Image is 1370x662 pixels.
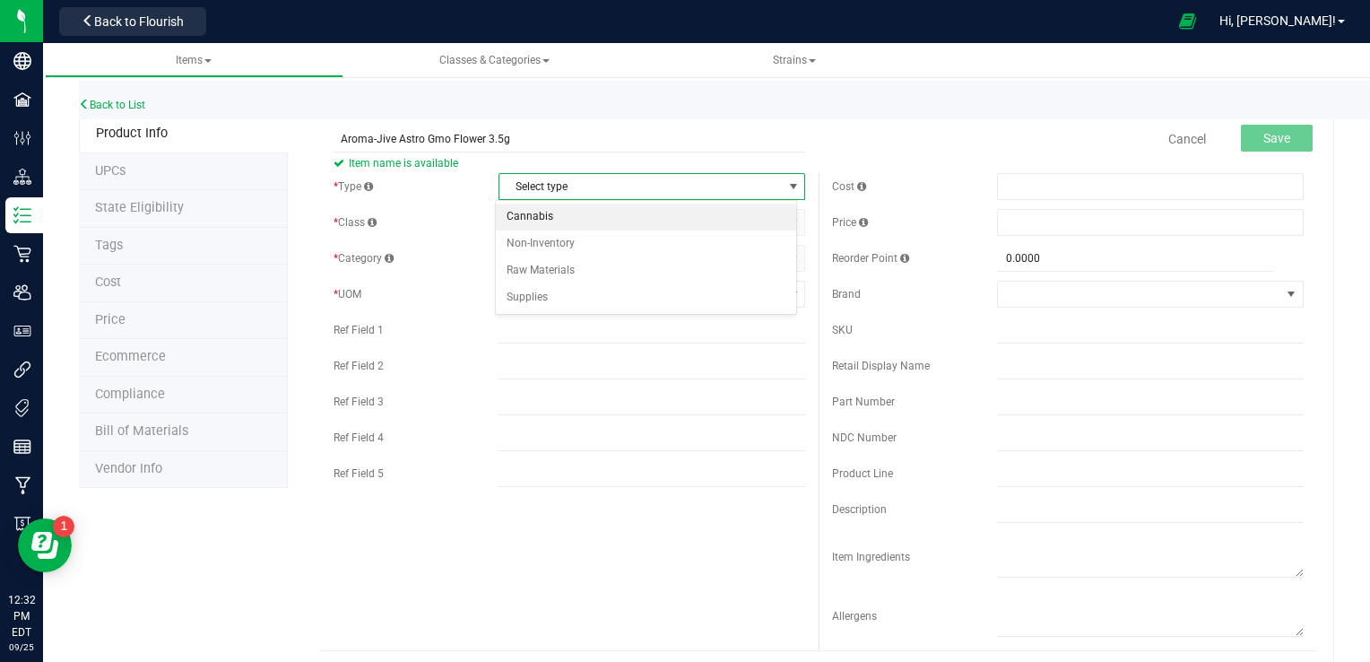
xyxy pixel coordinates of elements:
inline-svg: Integrations [13,361,31,379]
inline-svg: Manufacturing [13,476,31,494]
span: Classes & Categories [439,54,550,66]
span: Cost [95,274,121,290]
span: Item name is available [334,152,805,174]
span: Save [1263,131,1290,145]
inline-svg: Company [13,52,31,70]
span: Ecommerce [95,349,166,364]
iframe: Resource center unread badge [53,516,74,537]
inline-svg: Retail [13,245,31,263]
span: SKU [832,324,853,336]
span: Item Ingredients [832,551,910,563]
span: Tag [95,163,126,179]
span: Reorder Point [832,252,909,265]
inline-svg: Tags [13,399,31,417]
span: Items [176,54,212,66]
span: Category [334,252,394,265]
button: Back to Flourish [59,7,206,36]
span: Product Line [832,467,893,480]
span: Ref Field 1 [334,324,384,336]
span: Vendor Info [95,461,162,476]
span: Bill of Materials [95,423,188,439]
span: Type [334,180,373,193]
span: Select type [499,174,782,199]
span: UOM [334,288,361,301]
span: Compliance [95,387,165,402]
span: Part Number [832,396,895,408]
span: Open Ecommerce Menu [1167,4,1208,39]
p: 09/25 [8,640,35,654]
inline-svg: Distribution [13,168,31,186]
inline-svg: Billing [13,515,31,533]
span: Retail Display Name [832,360,930,372]
li: Cannabis [496,204,797,231]
span: Ref Field 2 [334,360,384,372]
li: Non-Inventory [496,231,797,257]
inline-svg: Inventory [13,206,31,224]
span: Ref Field 5 [334,467,384,480]
span: NDC Number [832,431,897,444]
li: Supplies [496,284,797,311]
span: Class [334,216,377,229]
input: Item name [334,126,805,152]
span: Allergens [832,610,877,623]
a: Back to List [79,99,145,111]
span: Product Info [96,126,168,141]
span: Hi, [PERSON_NAME]! [1219,13,1336,28]
input: 0.0000 [997,246,1273,271]
span: Ref Field 3 [334,396,384,408]
span: Price [832,216,868,229]
span: Description [832,503,887,516]
span: Cost [832,180,866,193]
span: Tag [95,238,123,253]
span: Brand [832,288,861,301]
li: Raw Materials [496,257,797,284]
span: Price [95,312,126,327]
span: Back to Flourish [94,14,184,29]
inline-svg: Facilities [13,91,31,109]
span: Strains [773,54,816,66]
span: select [782,174,804,199]
span: Tag [95,200,184,215]
inline-svg: Configuration [13,129,31,147]
inline-svg: Users [13,283,31,301]
button: Save [1241,125,1313,152]
iframe: Resource center [18,518,72,572]
inline-svg: Reports [13,438,31,456]
inline-svg: User Roles [13,322,31,340]
a: Cancel [1168,130,1206,148]
span: Ref Field 4 [334,431,384,444]
p: 12:32 PM EDT [8,592,35,640]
